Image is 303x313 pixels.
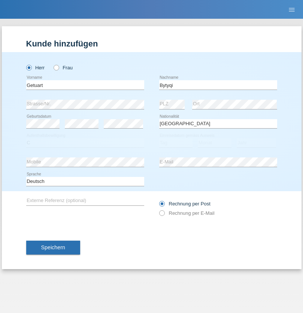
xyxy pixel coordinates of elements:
h1: Kunde hinzufügen [26,39,277,48]
input: Rechnung per Post [159,201,164,210]
i: menu [288,6,296,13]
label: Rechnung per Post [159,201,210,207]
input: Herr [26,65,31,70]
label: Herr [26,65,45,70]
button: Speichern [26,241,80,255]
span: Speichern [41,244,65,250]
label: Frau [54,65,73,70]
input: Frau [54,65,58,70]
a: menu [284,7,299,12]
label: Rechnung per E-Mail [159,210,215,216]
input: Rechnung per E-Mail [159,210,164,220]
